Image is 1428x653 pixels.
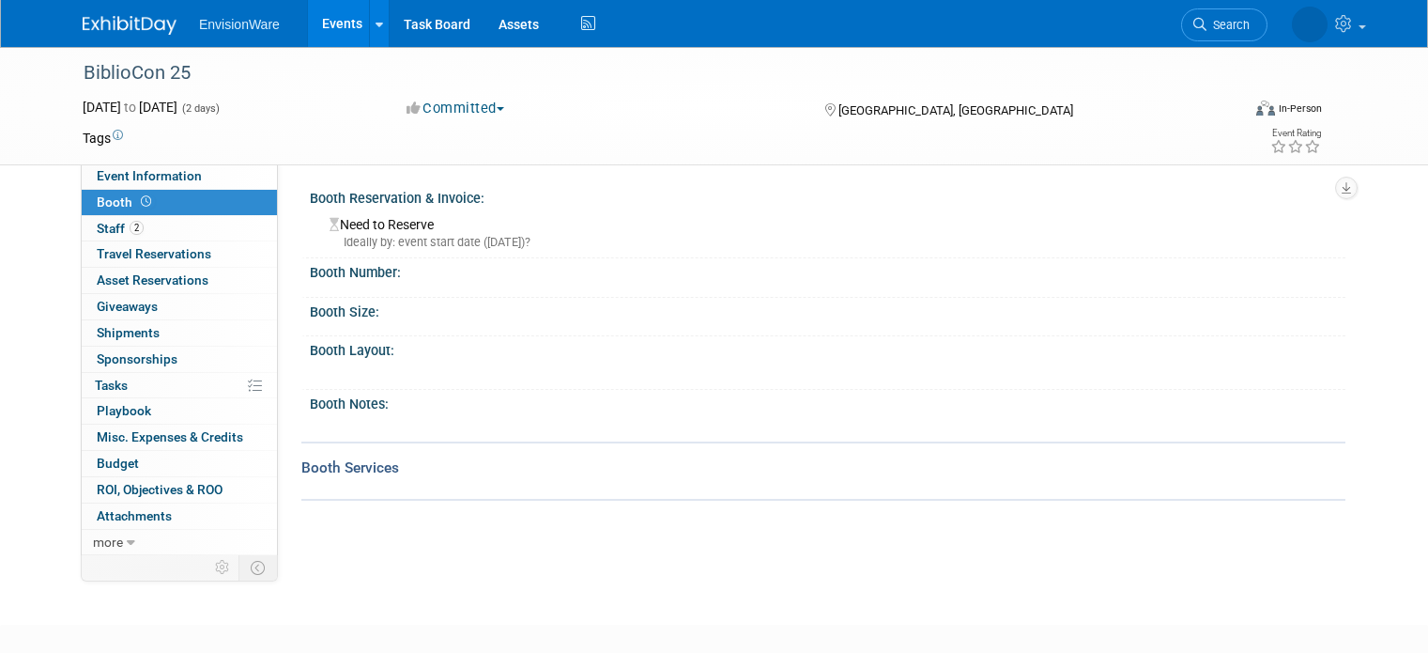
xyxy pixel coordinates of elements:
[1256,101,1275,116] img: Format-Inperson.png
[95,378,128,393] span: Tasks
[310,258,1345,282] div: Booth Number:
[97,403,151,418] span: Playbook
[310,336,1345,360] div: Booth Layout:
[97,246,211,261] span: Travel Reservations
[1206,18,1250,32] span: Search
[97,221,144,236] span: Staff
[97,508,172,523] span: Attachments
[239,555,278,580] td: Toggle Event Tabs
[82,190,277,215] a: Booth
[330,234,1331,251] div: Ideally by: event start date ([DATE])?
[82,241,277,267] a: Travel Reservations
[199,17,280,32] span: EnvisionWare
[324,210,1331,251] div: Need to Reserve
[83,129,123,148] td: Tags
[82,294,277,319] a: Giveaways
[82,347,277,372] a: Sponsorships
[77,56,1217,90] div: BiblioCon 25
[1292,7,1328,42] img: Rowena Zahn
[97,299,158,314] span: Giveaways
[82,451,277,476] a: Budget
[180,102,220,115] span: (2 days)
[82,216,277,241] a: Staff2
[82,320,277,346] a: Shipments
[1181,8,1267,41] a: Search
[97,272,208,288] span: Asset Reservations
[310,390,1345,413] div: Booth Notes:
[310,298,1345,321] div: Booth Size:
[82,425,277,450] a: Misc. Expenses & Credits
[82,504,277,529] a: Attachments
[310,184,1345,208] div: Booth Reservation & Invoice:
[82,268,277,293] a: Asset Reservations
[82,530,277,555] a: more
[97,482,223,497] span: ROI, Objectives & ROO
[93,535,123,550] span: more
[1139,98,1322,126] div: Event Format
[97,351,177,366] span: Sponsorships
[130,221,144,235] span: 2
[301,458,1345,478] div: Booth Services
[838,103,1073,117] span: [GEOGRAPHIC_DATA], [GEOGRAPHIC_DATA]
[82,373,277,398] a: Tasks
[83,16,177,35] img: ExhibitDay
[1278,101,1322,116] div: In-Person
[207,555,239,580] td: Personalize Event Tab Strip
[1270,129,1321,138] div: Event Rating
[82,477,277,503] a: ROI, Objectives & ROO
[97,429,243,444] span: Misc. Expenses & Credits
[137,194,155,209] span: Booth not reserved yet
[82,163,277,189] a: Event Information
[82,398,277,424] a: Playbook
[83,100,177,115] span: [DATE] [DATE]
[97,168,202,183] span: Event Information
[97,325,160,340] span: Shipments
[97,194,155,210] span: Booth
[400,99,512,118] button: Committed
[121,100,139,115] span: to
[97,456,139,471] span: Budget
